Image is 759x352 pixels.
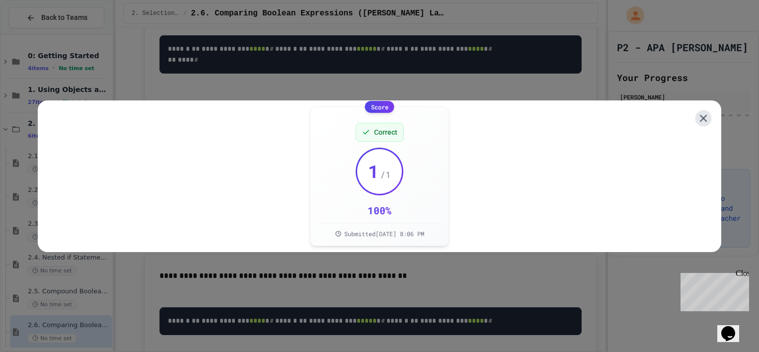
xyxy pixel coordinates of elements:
[368,161,379,181] span: 1
[677,269,749,311] iframe: chat widget
[344,230,424,238] span: Submitted [DATE] 8:06 PM
[380,168,391,181] span: / 1
[4,4,69,63] div: Chat with us now!Close
[374,127,397,137] span: Correct
[717,312,749,342] iframe: chat widget
[365,101,394,113] div: Score
[368,203,391,217] div: 100 %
